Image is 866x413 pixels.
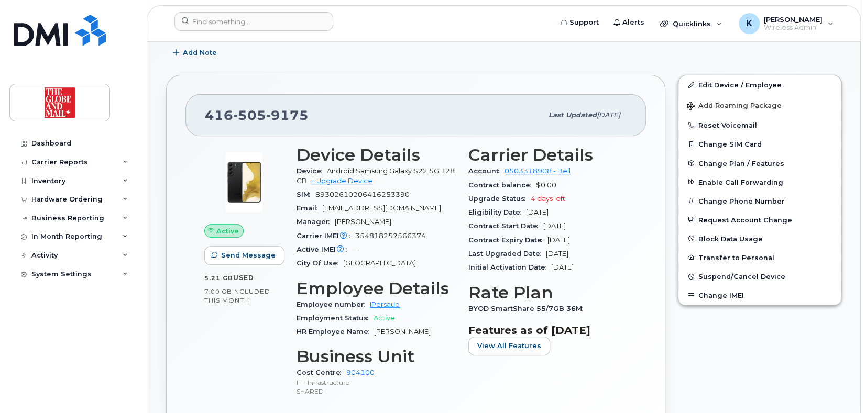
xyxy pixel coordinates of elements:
span: [DATE] [551,263,574,271]
span: included this month [204,287,270,305]
span: 416 [205,107,309,123]
span: Alerts [622,17,644,28]
h3: Carrier Details [468,146,628,164]
span: Android Samsung Galaxy S22 5G 128GB [297,167,455,184]
span: Device [297,167,327,175]
span: [PERSON_NAME] [374,328,431,336]
span: [GEOGRAPHIC_DATA] [343,259,416,267]
span: Contract Start Date [468,222,543,230]
h3: Employee Details [297,279,456,298]
a: IPersaud [370,300,400,308]
span: Quicklinks [673,19,711,28]
span: Change Plan / Features [698,159,784,167]
img: image20231002-3703462-1qw5fnl.jpeg [213,151,276,214]
a: Alerts [606,12,652,33]
span: [DATE] [597,111,620,119]
span: Employment Status [297,314,374,322]
a: Edit Device / Employee [678,75,841,94]
span: City Of Use [297,259,343,267]
span: Send Message [221,250,276,260]
span: [EMAIL_ADDRESS][DOMAIN_NAME] [322,204,441,212]
span: [DATE] [526,208,549,216]
span: BYOD SmartShare 55/7GB 36M [468,305,588,312]
span: Eligibility Date [468,208,526,216]
span: Enable Call Forwarding [698,178,783,186]
button: Send Message [204,246,284,265]
span: [DATE] [546,250,568,258]
h3: Device Details [297,146,456,164]
span: Employee number [297,300,370,308]
span: Initial Activation Date [468,263,551,271]
span: SIM [297,191,315,198]
span: Add Note [183,48,217,58]
span: Active IMEI [297,245,352,253]
span: — [352,245,359,253]
span: Add Roaming Package [687,102,782,111]
button: Change IMEI [678,286,841,305]
a: + Upgrade Device [311,177,372,185]
span: Last Upgraded Date [468,250,546,258]
span: Active [374,314,395,322]
span: 5.21 GB [204,274,233,282]
span: 9175 [266,107,309,123]
button: Reset Voicemail [678,116,841,135]
span: Account [468,167,505,175]
p: IT - Infrastructure [297,378,456,387]
div: Keith [731,13,841,34]
span: Last updated [549,111,597,119]
button: Change Phone Number [678,192,841,210]
h3: Rate Plan [468,283,628,302]
span: K [746,17,752,30]
span: Upgrade Status [468,195,531,203]
span: [PERSON_NAME] [764,15,823,24]
button: Request Account Change [678,210,841,229]
span: Contract Expiry Date [468,236,547,244]
span: Contract balance [468,181,536,189]
span: Suspend/Cancel Device [698,273,785,281]
span: [DATE] [543,222,566,230]
span: Cost Centre [297,369,346,376]
button: Change SIM Card [678,135,841,153]
span: Active [216,226,239,236]
span: 354818252566374 [355,232,426,240]
span: HR Employee Name [297,328,374,336]
button: Block Data Usage [678,229,841,248]
p: SHARED [297,387,456,396]
button: View All Features [468,337,550,355]
button: Enable Call Forwarding [678,173,841,192]
button: Add Note [166,43,226,62]
span: $0.00 [536,181,556,189]
span: View All Features [477,341,541,351]
h3: Business Unit [297,347,456,366]
a: 0503318908 - Bell [505,167,571,175]
span: 505 [233,107,266,123]
span: Manager [297,218,335,226]
span: Support [569,17,599,28]
span: Email [297,204,322,212]
span: 4 days left [531,195,565,203]
div: Quicklinks [653,13,729,34]
span: 7.00 GB [204,288,232,295]
input: Find something... [174,12,333,31]
a: Support [553,12,606,33]
span: [DATE] [547,236,570,244]
span: Wireless Admin [764,24,823,32]
span: [PERSON_NAME] [335,218,391,226]
span: used [233,274,254,282]
button: Change Plan / Features [678,154,841,173]
button: Suspend/Cancel Device [678,267,841,286]
button: Add Roaming Package [678,94,841,116]
button: Transfer to Personal [678,248,841,267]
span: 89302610206416253390 [315,191,410,198]
span: Carrier IMEI [297,232,355,240]
a: 904100 [346,369,375,376]
h3: Features as of [DATE] [468,324,628,337]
